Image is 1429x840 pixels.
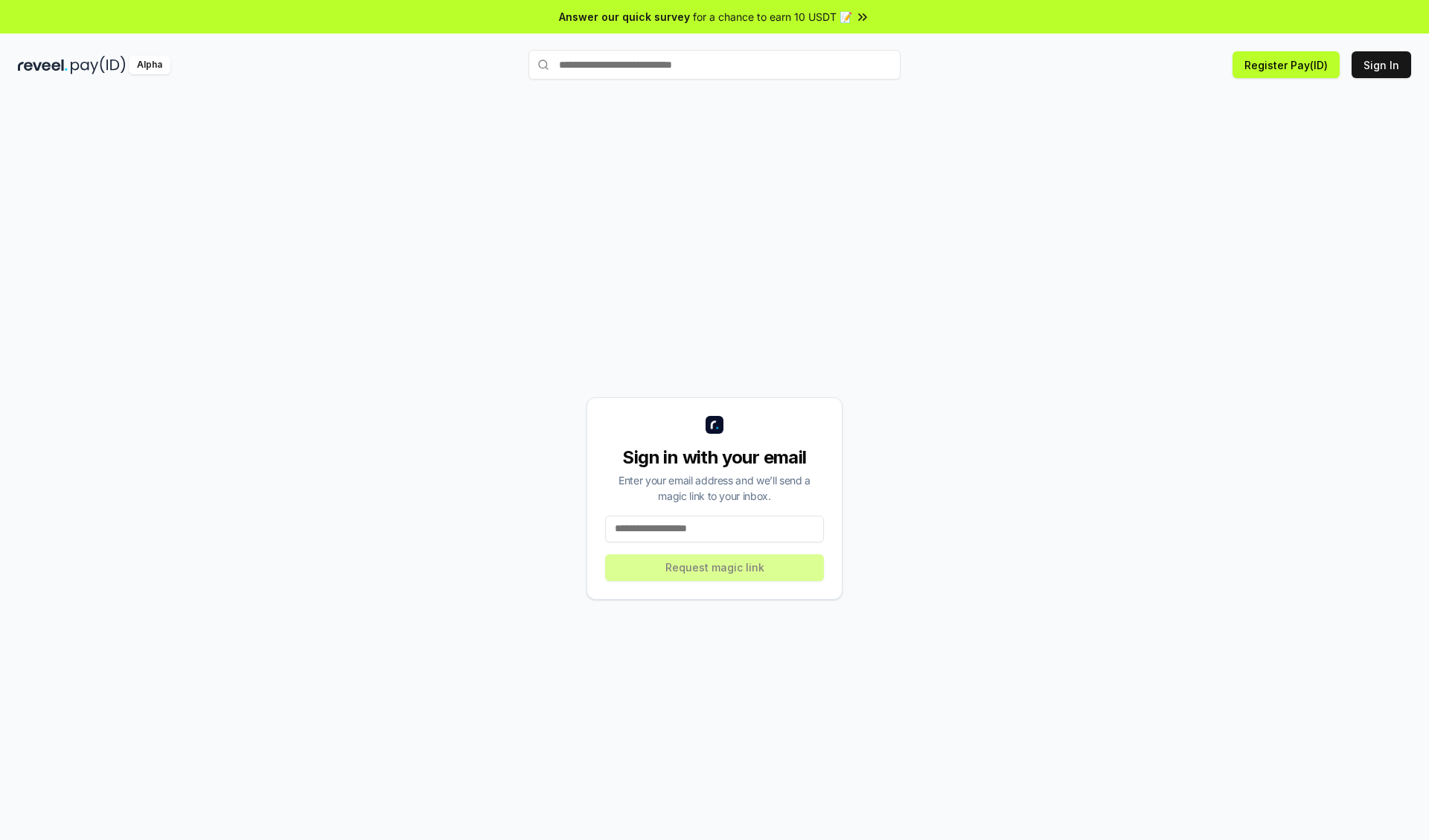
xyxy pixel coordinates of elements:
span: for a chance to earn 10 USDT 📝 [693,9,852,25]
img: logo_small [706,416,723,434]
img: reveel_dark [18,56,68,74]
button: Register Pay(ID) [1233,51,1340,78]
button: Sign In [1352,51,1411,78]
div: Alpha [129,56,170,74]
div: Sign in with your email [605,446,824,469]
div: Enter your email address and we’ll send a magic link to your inbox. [605,472,824,504]
img: pay_id [71,56,126,74]
span: Answer our quick survey [559,9,690,25]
